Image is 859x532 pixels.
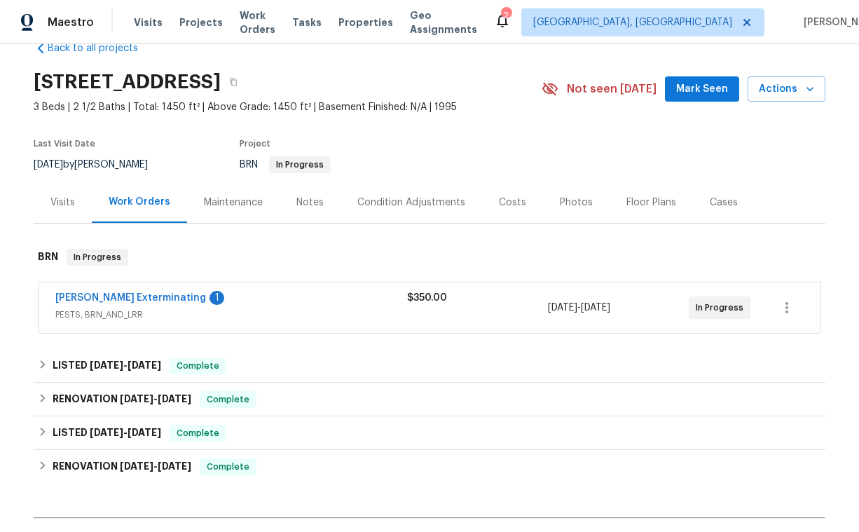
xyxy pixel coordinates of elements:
span: Last Visit Date [34,139,95,148]
span: Tasks [292,18,322,27]
span: [DATE] [158,461,191,471]
span: [DATE] [128,428,161,437]
h6: RENOVATION [53,391,191,408]
span: Actions [759,81,814,98]
span: Not seen [DATE] [567,82,657,96]
span: [DATE] [90,428,123,437]
span: In Progress [68,250,127,264]
div: LISTED [DATE]-[DATE]Complete [34,349,825,383]
span: [DATE] [120,461,153,471]
div: RENOVATION [DATE]-[DATE]Complete [34,383,825,416]
div: LISTED [DATE]-[DATE]Complete [34,416,825,450]
span: Complete [171,359,225,373]
span: Properties [338,15,393,29]
a: [PERSON_NAME] Exterminating [55,293,206,303]
span: [DATE] [158,394,191,404]
span: Projects [179,15,223,29]
div: Floor Plans [626,196,676,210]
h6: RENOVATION [53,458,191,475]
span: Visits [134,15,163,29]
div: BRN In Progress [34,235,825,280]
h6: LISTED [53,425,161,442]
span: [DATE] [548,303,577,313]
div: Costs [499,196,526,210]
button: Mark Seen [665,76,739,102]
span: - [90,360,161,370]
div: Photos [560,196,593,210]
span: Complete [171,426,225,440]
span: In Progress [696,301,749,315]
span: PESTS, BRN_AND_LRR [55,308,407,322]
span: Complete [201,460,255,474]
div: Condition Adjustments [357,196,465,210]
span: Mark Seen [676,81,728,98]
div: 2 [501,8,511,22]
span: [DATE] [128,360,161,370]
span: [DATE] [90,360,123,370]
span: - [120,394,191,404]
div: Notes [296,196,324,210]
h2: [STREET_ADDRESS] [34,75,221,89]
span: - [548,301,610,315]
span: Work Orders [240,8,275,36]
button: Copy Address [221,69,246,95]
span: Complete [201,393,255,407]
span: Geo Assignments [410,8,477,36]
div: RENOVATION [DATE]-[DATE]Complete [34,450,825,484]
div: Cases [710,196,738,210]
div: Maintenance [204,196,263,210]
span: In Progress [270,161,329,169]
span: 3 Beds | 2 1/2 Baths | Total: 1450 ft² | Above Grade: 1450 ft² | Basement Finished: N/A | 1995 [34,100,542,114]
h6: BRN [38,249,58,266]
div: Work Orders [109,195,170,209]
button: Actions [748,76,825,102]
span: $350.00 [407,293,447,303]
h6: LISTED [53,357,161,374]
span: [DATE] [581,303,610,313]
div: Visits [50,196,75,210]
span: - [120,461,191,471]
a: Back to all projects [34,41,168,55]
span: Maestro [48,15,94,29]
div: by [PERSON_NAME] [34,156,165,173]
span: BRN [240,160,331,170]
span: [GEOGRAPHIC_DATA], [GEOGRAPHIC_DATA] [533,15,732,29]
span: [DATE] [120,394,153,404]
div: 1 [209,291,224,305]
span: [DATE] [34,160,63,170]
span: - [90,428,161,437]
span: Project [240,139,270,148]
